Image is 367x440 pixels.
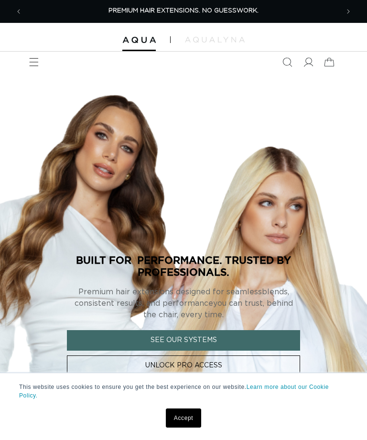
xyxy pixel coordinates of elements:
button: Previous announcement [8,1,29,22]
span: PREMIUM HAIR EXTENSIONS. NO GUESSWORK. [108,8,259,14]
p: Premium hair extensions designed for seamless blends, consistent results, and performance you can... [67,286,300,321]
img: Aqua Hair Extensions [122,37,156,43]
p: BUILT FOR PERFORMANCE. TRUSTED BY PROFESSIONALS. [67,254,300,278]
p: This website uses cookies to ensure you get the best experience on our website. [19,383,348,400]
summary: Search [277,52,298,73]
button: Next announcement [338,1,359,22]
a: Accept [166,408,201,428]
summary: Menu [23,52,44,73]
a: Unlock Pro Access [67,355,300,376]
a: See Our Systems [67,330,300,351]
img: aqualyna.com [185,37,245,43]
